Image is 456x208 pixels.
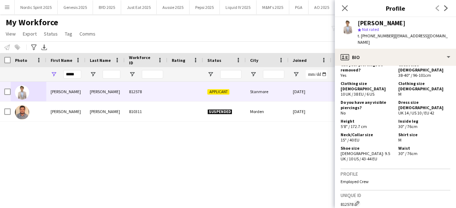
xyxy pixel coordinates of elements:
span: Yes [341,73,346,78]
button: Open Filter Menu [293,71,299,78]
h5: Can your piercings be removed? [341,62,393,73]
span: Not rated [362,27,379,32]
div: [PERSON_NAME] [46,82,85,101]
a: Tag [62,29,75,38]
h5: Clothing size [DEMOGRAPHIC_DATA] [341,81,393,91]
button: Liquid IV 2025 [220,0,256,14]
span: M [398,137,401,143]
div: [PERSON_NAME] [46,102,85,121]
input: Joined Filter Input [306,70,327,79]
a: Comms [77,29,98,38]
input: City Filter Input [263,70,284,79]
span: 5'8" / 172.7 cm [341,124,367,129]
span: 30" / 76cm [398,151,418,156]
p: Employed Crew [341,179,450,184]
button: Pepsi 2025 [190,0,220,14]
button: Open Filter Menu [207,71,214,78]
span: Status [207,58,221,63]
h5: Clothing size [DEMOGRAPHIC_DATA] [398,81,450,91]
div: Morden [246,102,289,121]
h3: Profile [341,171,450,177]
h5: Shoe size [341,145,393,151]
span: First Name [51,58,72,63]
button: Open Filter Menu [129,71,135,78]
div: [DATE] [289,82,331,101]
button: Nordic Spirit 2025 [15,0,58,14]
div: 812578 [341,200,450,207]
span: Applicant [207,89,229,95]
h5: Neck/Collar size [341,132,393,137]
a: Status [41,29,61,38]
span: View [6,31,16,37]
span: Workforce ID [129,55,155,65]
span: Suspended [207,109,232,114]
div: [DATE] [289,102,331,121]
button: PGA [289,0,309,14]
button: Open Filter Menu [250,71,256,78]
img: Kamal Mcentee Amziane [15,85,29,100]
div: 810311 [125,102,167,121]
span: 15" / 40 EU [341,137,359,143]
button: Aussie 2025 [157,0,190,14]
h3: Profile [335,4,456,13]
app-action-btn: Export XLSX [40,43,48,52]
div: [PERSON_NAME] [85,82,125,101]
h5: Height [341,118,393,124]
a: View [3,29,19,38]
span: Export [23,31,37,37]
button: Open Filter Menu [90,71,96,78]
span: City [250,58,258,63]
span: Rating [172,58,185,63]
div: [PERSON_NAME] [85,102,125,121]
span: Last Name [90,58,111,63]
div: Bio [335,49,456,66]
span: 30" / 76cm [398,124,418,129]
span: [DEMOGRAPHIC_DATA]: 9.5 UK / 10 US / 43-44 EU [341,151,390,161]
span: No [341,110,346,116]
span: My Workforce [6,17,58,28]
button: Genesis 2025 [58,0,93,14]
button: M&M's 2025 [256,0,289,14]
input: Status Filter Input [220,70,242,79]
span: 10 UK / 38 EU / 6 US [341,91,374,97]
div: Stanmore [246,82,289,101]
button: Just Eat 2025 [121,0,157,14]
h5: Chest size [DEMOGRAPHIC_DATA] [398,62,450,73]
a: Export [20,29,40,38]
span: Comms [79,31,95,37]
button: AO 2025 [309,0,335,14]
span: Joined [293,58,307,63]
span: Tag [65,31,72,37]
span: UK 14 / US 10 / EU 42 [398,110,434,116]
h5: Do you have any visible piercings? [341,100,393,110]
img: Mohammed kamal Uddin [15,105,29,119]
h5: Inside leg [398,118,450,124]
input: Last Name Filter Input [103,70,120,79]
span: t. [PHONE_NUMBER] [358,33,395,38]
button: BYD 2025 [93,0,121,14]
span: M [398,91,401,97]
app-action-btn: Advanced filters [30,43,38,52]
div: [PERSON_NAME] [358,20,405,26]
input: Workforce ID Filter Input [142,70,163,79]
h5: Shirt size [398,132,450,137]
h5: Dress size [DEMOGRAPHIC_DATA] [398,100,450,110]
h5: Waist [398,145,450,151]
span: | [EMAIL_ADDRESS][DOMAIN_NAME] [358,33,448,45]
span: Status [44,31,58,37]
span: 38-40" / 96-101cm [398,73,431,78]
input: First Name Filter Input [63,70,81,79]
div: 812578 [125,82,167,101]
span: Photo [15,58,27,63]
h3: Unique ID [341,192,450,198]
button: Open Filter Menu [51,71,57,78]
